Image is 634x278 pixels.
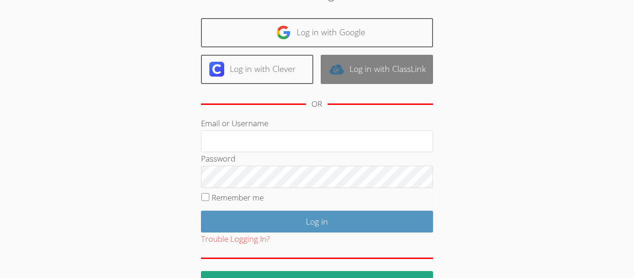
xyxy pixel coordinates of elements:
div: OR [311,97,322,111]
img: clever-logo-6eab21bc6e7a338710f1a6ff85c0baf02591cd810cc4098c63d3a4b26e2feb20.svg [209,62,224,77]
label: Email or Username [201,118,268,129]
button: Trouble Logging In? [201,233,270,246]
a: Log in with Google [201,18,433,47]
img: classlink-logo-d6bb404cc1216ec64c9a2012d9dc4662098be43eaf13dc465df04b49fa7ab582.svg [329,62,344,77]
a: Log in with ClassLink [321,55,433,84]
label: Remember me [212,192,264,203]
a: Log in with Clever [201,55,313,84]
input: Log in [201,211,433,233]
label: Password [201,153,235,164]
img: google-logo-50288ca7cdecda66e5e0955fdab243c47b7ad437acaf1139b6f446037453330a.svg [276,25,291,40]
